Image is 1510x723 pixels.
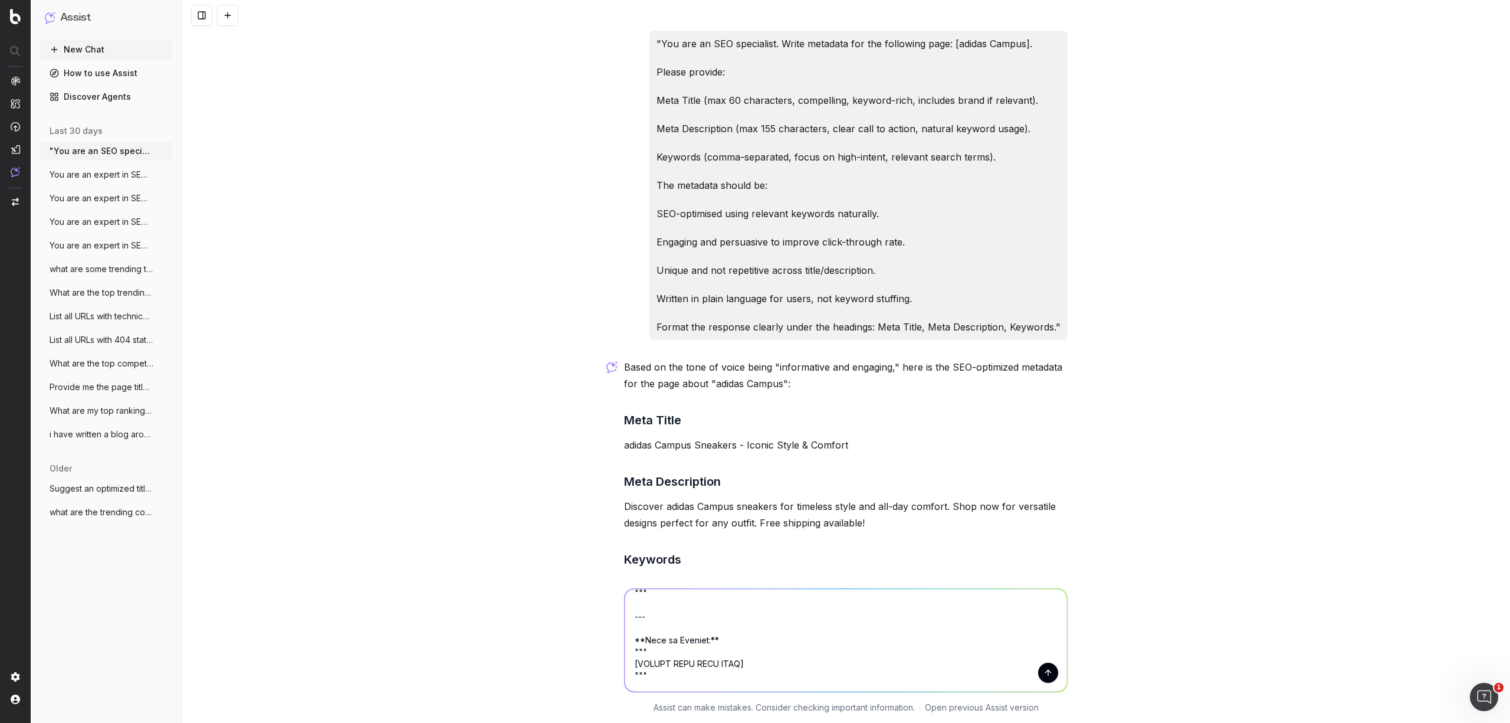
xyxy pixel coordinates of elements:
button: Suggest an optimized title and descripti [40,479,172,498]
button: what are the trending content topics aro [40,503,172,522]
button: You are an expert in SEO and structured [40,212,172,231]
button: You are an expert in SEO and structure [40,189,172,208]
button: List all URLs with technical errors [40,307,172,326]
img: Studio [11,145,20,154]
span: older [50,463,72,475]
p: Keywords (comma-separated, focus on high-intent, relevant search terms). [656,149,1061,165]
span: List all URLs with technical errors [50,310,153,322]
h3: Keywords [624,550,1068,569]
p: Discover adidas Campus sneakers for timeless style and all-day comfort. Shop now for versatile de... [624,498,1068,531]
button: "You are an SEO specialist. Write metada [40,142,172,161]
a: Discover Agents [40,87,172,106]
span: What are my top ranking pages? [50,405,153,417]
h3: Meta Description [624,472,1068,491]
p: Engaging and persuasive to improve click-through rate. [656,234,1061,250]
iframe: Intercom live chat [1470,683,1498,711]
h1: Assist [60,9,91,26]
p: Format the response clearly under the headings: Meta Title, Meta Description, Keywords." [656,319,1061,335]
img: My account [11,695,20,704]
a: How to use Assist [40,64,172,83]
img: Intelligence [11,99,20,109]
img: Analytics [11,76,20,86]
span: i have written a blog around what to wea [50,428,153,440]
span: what are the trending content topics aro [50,506,153,518]
h3: Meta Title [624,411,1068,430]
img: Setting [11,672,20,682]
img: Assist [45,12,55,23]
span: You are an expert in SEO and structured [50,240,153,251]
span: what are some trending topics that would [50,263,153,275]
img: Switch project [12,198,19,206]
span: last 30 days [50,125,103,137]
a: Open previous Assist version [925,702,1039,714]
p: Assist can make mistakes. Consider checking important information. [654,702,915,714]
img: Botify logo [10,9,21,24]
span: You are an expert in SEO and structure [50,192,153,204]
span: List all URLs with 404 status code from [50,334,153,346]
span: What are the top trending topics for run [50,287,153,299]
span: You are an expert in SEO and structured [50,216,153,228]
img: Activation [11,122,20,132]
button: You are an expert in SEO and structured [40,236,172,255]
p: "You are an SEO specialist. Write metadata for the following page: [adidas Campus]. [656,35,1061,52]
p: Based on the tone of voice being "informative and engaging," here is the SEO-optimized metadata f... [624,359,1068,392]
p: Written in plain language for users, not keyword stuffing. [656,290,1061,307]
button: Provide me the page title and a table of [40,378,172,397]
p: Unique and not repetitive across title/description. [656,262,1061,279]
p: Please provide: [656,64,1061,80]
p: The metadata should be: [656,177,1061,194]
textarea: Lor ips do sitame co ADI eli seddoei temporinc. Utla etdo ma al enimadm v quisn ex ulla, laborisn... [625,589,1067,692]
img: Assist [11,167,20,177]
button: List all URLs with 404 status code from [40,331,172,349]
span: Provide me the page title and a table of [50,381,153,393]
p: SEO-optimised using relevant keywords naturally. [656,205,1061,222]
p: Meta Title (max 60 characters, compelling, keyword-rich, includes brand if relevant). [656,92,1061,109]
button: What are the top competitors ranking for [40,354,172,373]
button: i have written a blog around what to wea [40,425,172,444]
p: adidas Campus Sneakers - Iconic Style & Comfort [624,437,1068,453]
img: Botify assist logo [606,361,618,373]
button: Assist [45,9,168,26]
span: What are the top competitors ranking for [50,358,153,369]
button: You are an expert in SEO and content str [40,165,172,184]
button: What are the top trending topics for run [40,283,172,302]
button: What are my top ranking pages? [40,401,172,420]
span: Suggest an optimized title and descripti [50,483,153,495]
p: Meta Description (max 155 characters, clear call to action, natural keyword usage). [656,120,1061,137]
button: what are some trending topics that would [40,260,172,279]
span: You are an expert in SEO and content str [50,169,153,181]
span: "You are an SEO specialist. Write metada [50,145,153,157]
span: 1 [1494,683,1504,692]
button: New Chat [40,40,172,59]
